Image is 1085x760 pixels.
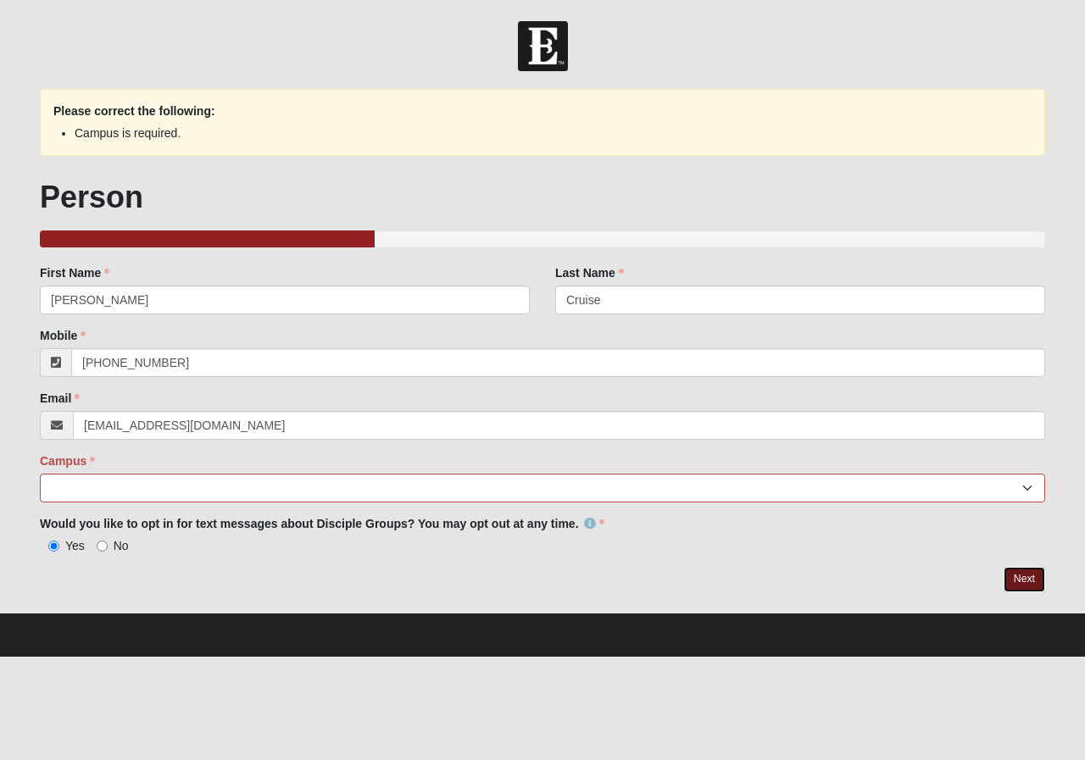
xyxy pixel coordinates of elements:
[40,515,604,532] label: Would you like to opt in for text messages about Disciple Groups? You may opt out at any time.
[75,125,1010,142] li: Campus is required.
[555,264,624,281] label: Last Name
[40,89,1045,156] div: Please correct the following:
[40,264,109,281] label: First Name
[518,21,568,71] img: Church of Eleven22 Logo
[40,390,80,407] label: Email
[65,539,85,552] span: Yes
[1004,567,1045,591] a: Next
[40,179,1045,215] h1: Person
[97,541,108,552] input: No
[114,539,129,552] span: No
[40,452,95,469] label: Campus
[40,327,86,344] label: Mobile
[48,541,59,552] input: Yes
